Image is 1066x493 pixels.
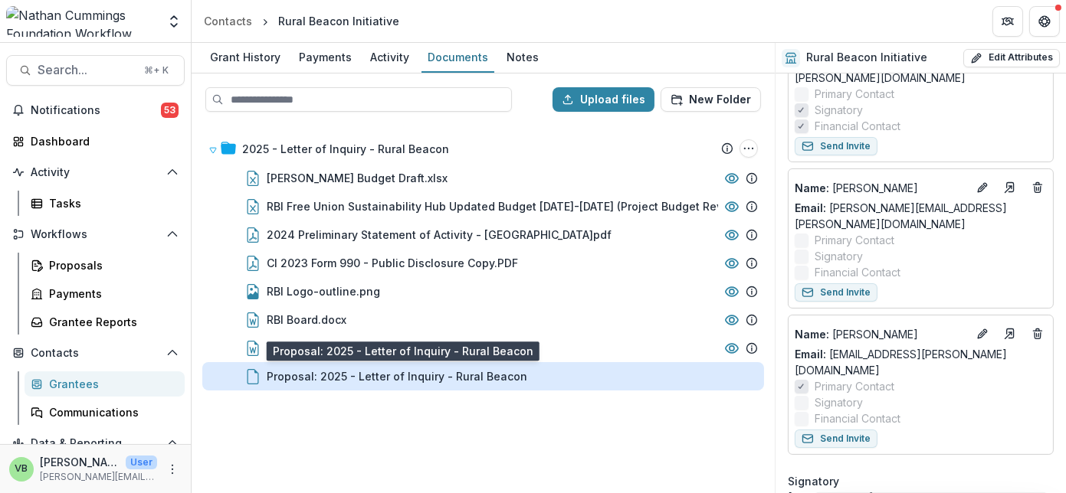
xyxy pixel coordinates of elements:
a: Name: [PERSON_NAME] [795,326,967,342]
button: 2025 - Letter of Inquiry - Rural Beacon Options [740,139,758,158]
a: Go to contact [998,175,1022,200]
button: Open Contacts [6,341,185,365]
span: Financial Contact [815,118,900,134]
p: [PERSON_NAME] [40,454,120,470]
span: Financial Contact [815,410,900,426]
button: Search... [6,55,185,86]
span: Contacts [31,347,160,360]
span: Signatory [815,248,863,264]
a: Name: [PERSON_NAME] [795,180,967,196]
div: RBI Free Union Sustainability Hub Updated Budget [DATE]-[DATE] (Project Budget Revised 4_28_2025)... [267,198,772,214]
a: Grantee Reports [25,309,185,335]
span: 53 [161,103,179,118]
button: New Folder [661,87,761,112]
button: Open Activity [6,160,185,184]
div: RBI Logo-outline.png [267,283,380,299]
a: Email: [EMAIL_ADDRESS][PERSON_NAME][DOMAIN_NAME] [795,346,1047,378]
div: CI 2023 Form 990 - Public Disclosure Copy.PDF [202,249,764,277]
div: Rural Beacon Initiative [278,13,399,29]
p: User [126,455,157,469]
span: Signatory [815,102,863,118]
div: RBI Bios.docx [202,334,764,362]
div: 2025 - Letter of Inquiry - Rural Beacon [242,141,449,157]
a: Email: [PERSON_NAME][EMAIL_ADDRESS][PERSON_NAME][DOMAIN_NAME] [795,200,1047,232]
div: Dashboard [31,133,172,149]
div: Proposal: 2025 - Letter of Inquiry - Rural Beacon [267,368,527,384]
nav: breadcrumb [198,10,405,32]
span: Signatory [815,394,863,410]
span: Notifications [31,104,161,117]
div: Valerie Boucard [15,464,28,474]
button: Deletes [1028,178,1047,197]
button: Edit [973,178,992,197]
p: [PERSON_NAME][EMAIL_ADDRESS][PERSON_NAME][DOMAIN_NAME] [40,470,157,484]
span: Name : [795,181,829,194]
div: Proposal: 2025 - Letter of Inquiry - Rural Beacon [202,362,764,390]
div: Tasks [49,195,172,211]
div: RBI Free Union Sustainability Hub Updated Budget [DATE]-[DATE] (Project Budget Revised 4_28_2025)... [202,192,764,220]
div: 2025 - Letter of Inquiry - Rural Beacon2025 - Letter of Inquiry - Rural Beacon Options[PERSON_NAM... [202,133,764,390]
button: Send Invite [795,429,877,448]
div: Grantees [49,376,172,392]
div: 2025 - Letter of Inquiry - Rural Beacon2025 - Letter of Inquiry - Rural Beacon Options [202,133,764,164]
div: Activity [364,46,415,68]
button: Get Help [1029,6,1060,37]
button: Upload files [553,87,654,112]
button: Edit Attributes [963,49,1060,67]
div: 2024 Preliminary Statement of Activity - [GEOGRAPHIC_DATA]pdf [202,220,764,249]
a: Payments [25,281,185,306]
a: Dashboard [6,129,185,154]
a: Go to contact [998,322,1022,346]
span: Activity [31,166,160,179]
a: Notes [500,43,545,73]
span: Primary Contact [815,232,894,248]
p: [PERSON_NAME] [795,326,967,342]
a: Proposals [25,253,185,278]
div: CI 2023 Form 990 - Public Disclosure Copy.PDF [267,255,518,271]
span: Primary Contact [815,86,894,102]
div: Contacts [204,13,252,29]
img: Nathan Cummings Foundation Workflow Sandbox logo [6,6,157,37]
button: Partners [992,6,1023,37]
a: Documents [421,43,494,73]
div: Notes [500,46,545,68]
button: Open Workflows [6,222,185,246]
a: Payments [293,43,358,73]
span: Workflows [31,228,160,241]
button: Send Invite [795,137,877,155]
div: Grantee Reports [49,314,172,330]
div: RBI Logo-outline.png [202,277,764,305]
span: Email: [795,348,826,361]
a: Tasks [25,191,185,216]
h2: Rural Beacon Initiative [806,51,927,64]
a: Contacts [198,10,258,32]
div: Documents [421,46,494,68]
button: Open entity switcher [163,6,185,37]
div: RBI Board.docx [202,305,764,334]
span: Data & Reporting [31,437,160,450]
span: Email: [795,201,826,214]
button: Notifications53 [6,98,185,122]
a: Grantees [25,371,185,397]
a: Grant History [204,43,287,73]
div: [PERSON_NAME] Budget Draft.xlsx [267,170,448,186]
span: Name : [795,328,829,341]
div: RBI Bios.docx [267,340,338,356]
div: [PERSON_NAME] Budget Draft.xlsx [202,164,764,192]
div: Communications [49,404,172,420]
button: Deletes [1028,325,1047,343]
button: Send Invite [795,283,877,302]
div: Payments [49,286,172,302]
div: ⌘ + K [141,62,172,79]
p: [PERSON_NAME] [795,180,967,196]
div: Grant History [204,46,287,68]
span: Signatory [788,473,839,489]
div: 2024 Preliminary Statement of Activity - [GEOGRAPHIC_DATA]pdf [267,227,612,243]
span: Financial Contact [815,264,900,280]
